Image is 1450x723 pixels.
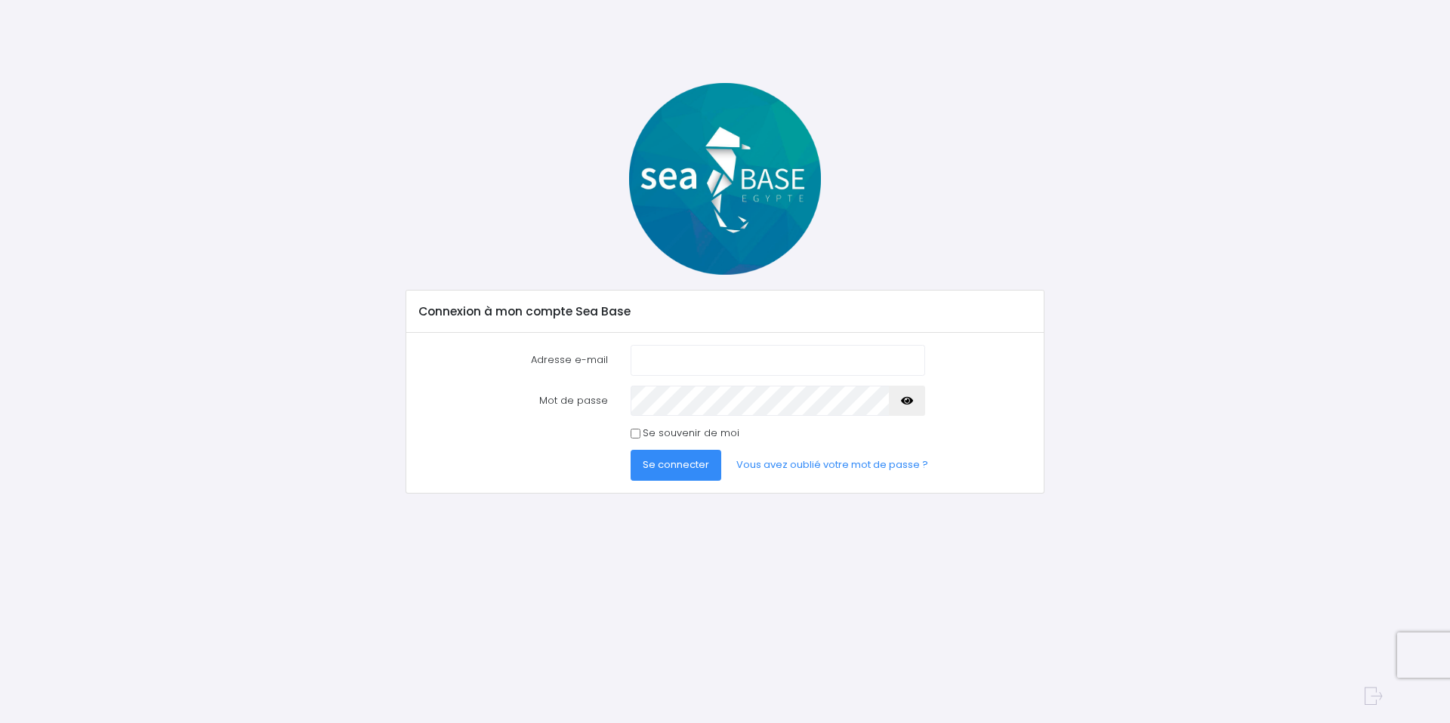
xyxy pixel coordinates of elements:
label: Mot de passe [408,386,619,416]
a: Vous avez oublié votre mot de passe ? [724,450,940,480]
button: Se connecter [631,450,721,480]
label: Se souvenir de moi [643,426,739,441]
label: Adresse e-mail [408,345,619,375]
div: Connexion à mon compte Sea Base [406,291,1043,333]
span: Se connecter [643,457,709,472]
